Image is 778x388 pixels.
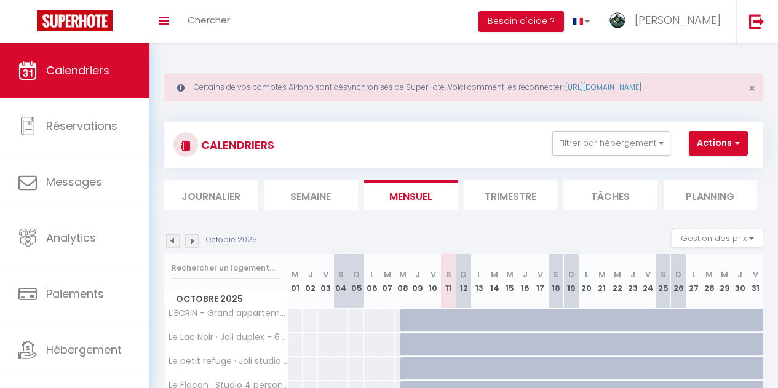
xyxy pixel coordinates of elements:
[579,254,594,309] th: 20
[594,254,609,309] th: 21
[671,254,686,309] th: 26
[672,229,763,247] button: Gestion des prix
[717,254,732,309] th: 29
[686,254,702,309] th: 27
[477,269,481,280] abbr: L
[502,254,518,309] th: 15
[630,269,635,280] abbr: J
[395,254,410,309] th: 08
[585,269,589,280] abbr: L
[689,131,748,156] button: Actions
[563,254,579,309] th: 19
[609,254,625,309] th: 22
[167,309,290,318] span: L'ECRIN - Grand appartement cosy 8 pers pieds des pistes Les 2 Alpes
[354,269,360,280] abbr: D
[598,269,606,280] abbr: M
[635,12,721,28] span: [PERSON_NAME]
[472,254,487,309] th: 13
[399,269,407,280] abbr: M
[737,269,742,280] abbr: J
[533,254,549,309] th: 17
[692,269,696,280] abbr: L
[553,269,558,280] abbr: S
[323,269,328,280] abbr: V
[165,290,287,308] span: Octobre 2025
[664,180,757,210] li: Planning
[46,286,104,301] span: Paiements
[702,254,717,309] th: 28
[46,230,96,245] span: Analytics
[518,254,533,309] th: 16
[487,254,502,309] th: 14
[645,269,651,280] abbr: V
[167,333,290,342] span: Le Lac Noir · Joli duplex - 6 pers - 100m pistes et commerces
[364,180,458,210] li: Mensuel
[37,10,113,31] img: Super Booking
[748,81,755,96] span: ×
[675,269,681,280] abbr: D
[167,357,290,366] span: Le petit refuge · Joli studio 4 pers - 150 m pistes et commerces
[656,254,671,309] th: 25
[349,254,364,309] th: 05
[548,254,563,309] th: 18
[198,131,274,159] h3: CALENDRIERS
[415,269,420,280] abbr: J
[292,269,299,280] abbr: M
[172,257,280,279] input: Rechercher un logement...
[188,14,230,26] span: Chercher
[478,11,564,32] button: Besoin d'aide ?
[563,180,657,210] li: Tâches
[426,254,441,309] th: 10
[164,73,763,101] div: Certains de vos comptes Airbnb sont désynchronisés de SuperHote. Voici comment les reconnecter :
[705,269,713,280] abbr: M
[46,342,122,357] span: Hébergement
[206,234,257,246] p: Octobre 2025
[538,269,543,280] abbr: V
[464,180,557,210] li: Trimestre
[661,269,666,280] abbr: S
[748,254,763,309] th: 31
[288,254,303,309] th: 01
[732,254,748,309] th: 30
[46,63,109,78] span: Calendriers
[370,269,374,280] abbr: L
[749,14,764,29] img: logout
[721,269,728,280] abbr: M
[614,269,621,280] abbr: M
[46,174,102,189] span: Messages
[461,269,467,280] abbr: D
[333,254,349,309] th: 04
[753,269,758,280] abbr: V
[164,180,258,210] li: Journalier
[338,269,344,280] abbr: S
[303,254,318,309] th: 02
[431,269,436,280] abbr: V
[384,269,391,280] abbr: M
[446,269,451,280] abbr: S
[748,83,755,94] button: Close
[568,269,574,280] abbr: D
[441,254,456,309] th: 11
[264,180,357,210] li: Semaine
[523,269,528,280] abbr: J
[410,254,426,309] th: 09
[608,11,627,30] img: ...
[379,254,395,309] th: 07
[625,254,640,309] th: 23
[506,269,514,280] abbr: M
[565,82,641,92] a: [URL][DOMAIN_NAME]
[364,254,379,309] th: 06
[46,118,117,133] span: Réservations
[491,269,498,280] abbr: M
[456,254,472,309] th: 12
[552,131,670,156] button: Filtrer par hébergement
[640,254,656,309] th: 24
[318,254,333,309] th: 03
[308,269,313,280] abbr: J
